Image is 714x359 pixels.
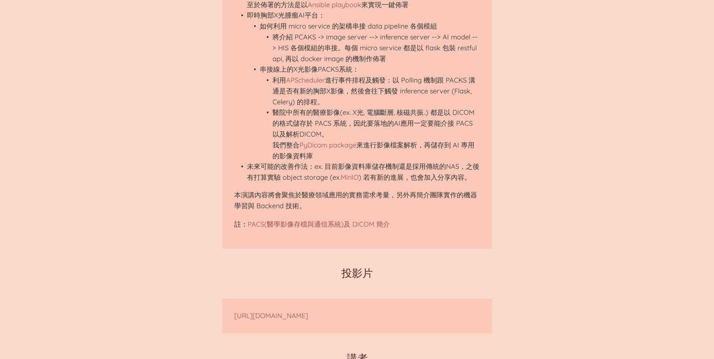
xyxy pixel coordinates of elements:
a: [URL][DOMAIN_NAME] [234,311,308,320]
li: 串接線上的X光影像PACKS系統： [260,64,480,161]
li: 將介紹 PCAKS -> image server --> inference server --> AI model --> HIS 各個模組的串接。每個 micro service 都是以 ... [272,32,480,64]
li: 未來可能的改善作法：ex. 目前影像資料庫儲存機制還是採用傳統的NAS，之後有打算實驗 object storage (ex. ) 若有新的進展，也會加入分享內容。 [247,161,480,183]
li: 即時胸部X光腫瘤AI平台： [247,10,480,161]
a: PACS(醫學影像存檔與通信系統)及 DICOM 簡介 [248,220,390,228]
li: 如何利用 micro service 的架構串接 data pipeline 各個模組 [260,21,480,64]
a: Ansible playbook [308,0,361,9]
a: PyDicom package [299,141,356,149]
li: 醫院中所有的醫療影像(ex. X光, 電腦斷層, 核磁共振..) 都是以 DICOM 的格式儲存於 PACS 系統，因此要落地的AI應用一定要能介接 PACS 以及解析DICOM。 我們整合 來... [272,107,480,161]
a: MinIO [341,173,359,182]
li: 利用 進行事件排程及觸發：以 Polling 機制跟 PACKS 溝通是否有新的胸部X影像，然後會往下觸發 inference server (Flask, Celery) 的排程。 [272,75,480,107]
a: APScheduler [286,76,325,84]
p: 註： [234,219,480,230]
p: 本演講內容將會聚焦於醫療領域應用的實務需求考量，另外再簡介團隊實作的機器學習與 Backend 技術。 [234,190,480,212]
h2: 投影片 [222,266,492,281]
